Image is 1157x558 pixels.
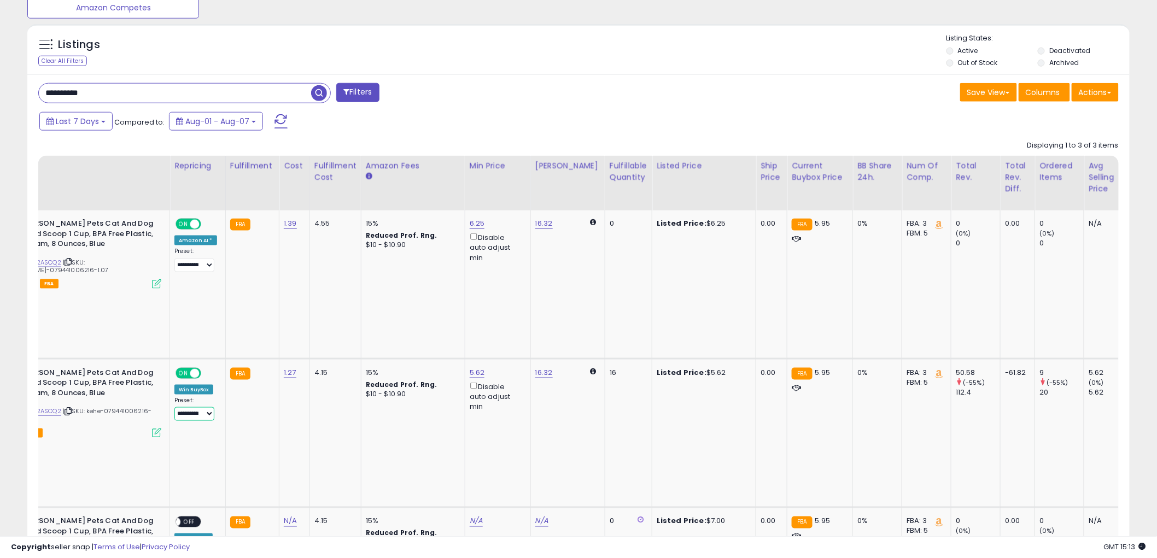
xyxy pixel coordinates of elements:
[314,368,353,378] div: 4.15
[956,516,1000,526] div: 0
[366,380,437,389] b: Reduced Prof. Rng.
[960,83,1017,102] button: Save View
[22,219,155,252] b: [PERSON_NAME] Pets Cat And Dog Food Scoop 1 Cup, BPA Free Plastic, Cream, 8 Ounces, Blue
[1049,46,1090,55] label: Deactivated
[815,367,831,378] span: 5.95
[535,367,553,378] a: 16.32
[470,516,483,527] a: N/A
[20,407,61,416] a: B0002ASCQ2
[1039,219,1084,228] div: 0
[956,527,971,536] small: (0%)
[142,542,190,552] a: Privacy Policy
[11,542,51,552] strong: Copyright
[956,387,1000,397] div: 112.4
[610,516,644,526] div: 0
[470,231,522,263] div: Disable auto adjust min
[907,516,943,526] div: FBA: 3
[1039,368,1084,378] div: 9
[657,516,747,526] div: $7.00
[314,219,353,228] div: 4.55
[58,37,100,52] h5: Listings
[366,368,457,378] div: 15%
[1005,368,1026,378] div: -61.82
[907,526,943,536] div: FBM: 5
[366,390,457,399] div: $10 - $10.90
[1039,238,1084,248] div: 0
[470,160,526,172] div: Min Price
[610,219,644,228] div: 0
[657,218,706,228] b: Listed Price:
[956,219,1000,228] div: 0
[907,219,943,228] div: FBA: 3
[1039,516,1084,526] div: 0
[366,240,457,250] div: $10 - $10.90
[1026,87,1060,98] span: Columns
[1104,542,1146,552] span: 2025-08-16 15:13 GMT
[1039,527,1055,536] small: (0%)
[284,367,296,378] a: 1.27
[1089,378,1104,387] small: (0%)
[1089,516,1125,526] div: N/A
[94,542,140,552] a: Terms of Use
[610,160,647,183] div: Fulfillable Quantity
[761,160,782,183] div: Ship Price
[366,160,460,172] div: Amazon Fees
[174,248,217,272] div: Preset:
[314,516,353,526] div: 4.15
[336,83,379,102] button: Filters
[907,228,943,238] div: FBM: 5
[956,368,1000,378] div: 50.58
[114,117,165,127] span: Compared to:
[230,516,250,528] small: FBA
[657,516,706,526] b: Listed Price:
[1089,387,1133,397] div: 5.62
[174,160,221,172] div: Repricing
[366,219,457,228] div: 15%
[22,368,155,401] b: [PERSON_NAME] Pets Cat And Dog Food Scoop 1 Cup, BPA Free Plastic, Cream, 8 Ounces, Blue
[792,219,812,231] small: FBA
[366,172,372,181] small: Amazon Fees.
[1089,160,1129,195] div: Avg Selling Price
[857,516,893,526] div: 0%
[1005,219,1026,228] div: 0.00
[792,516,812,528] small: FBA
[1005,160,1030,195] div: Total Rev. Diff.
[535,516,548,527] a: N/A
[366,231,437,240] b: Reduced Prof. Rng.
[470,218,485,229] a: 6.25
[22,516,155,550] b: [PERSON_NAME] Pets Cat And Dog Food Scoop 1 Cup, BPA Free Plastic, Cream, 8 Ounces, Blue
[177,220,190,229] span: ON
[963,378,985,387] small: (-55%)
[1089,219,1125,228] div: N/A
[792,160,848,183] div: Current Buybox Price
[958,46,978,55] label: Active
[284,516,297,527] a: N/A
[174,385,213,395] div: Win BuyBox
[857,219,893,228] div: 0%
[1047,378,1068,387] small: (-55%)
[1049,58,1079,67] label: Archived
[1072,83,1119,102] button: Actions
[535,218,553,229] a: 16.32
[857,160,897,183] div: BB Share 24h.
[39,112,113,131] button: Last 7 Days
[11,542,190,553] div: seller snap | |
[815,516,831,526] span: 5.95
[200,220,217,229] span: OFF
[792,368,812,380] small: FBA
[185,116,249,127] span: Aug-01 - Aug-07
[174,533,213,543] div: Amazon AI
[169,112,263,131] button: Aug-01 - Aug-07
[657,219,747,228] div: $6.25
[535,160,600,172] div: [PERSON_NAME]
[470,367,485,378] a: 5.62
[761,368,779,378] div: 0.00
[1039,160,1079,183] div: Ordered Items
[956,160,996,183] div: Total Rev.
[20,258,61,267] a: B0002ASCQ2
[857,368,893,378] div: 0%
[956,229,971,238] small: (0%)
[284,218,297,229] a: 1.39
[177,368,190,378] span: ON
[366,516,457,526] div: 15%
